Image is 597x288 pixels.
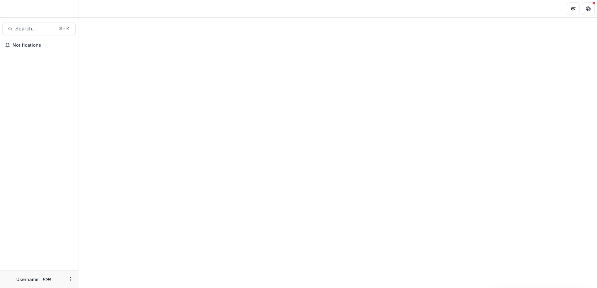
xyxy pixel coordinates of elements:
button: More [67,275,74,283]
nav: breadcrumb [81,4,108,13]
p: Role [41,276,53,282]
button: Notifications [3,40,76,50]
div: ⌘ + K [58,25,70,32]
span: Notifications [13,43,73,48]
span: Search... [15,26,55,32]
button: Search... [3,23,76,35]
button: Get Help [582,3,594,15]
p: Username [16,276,39,283]
button: Partners [567,3,579,15]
